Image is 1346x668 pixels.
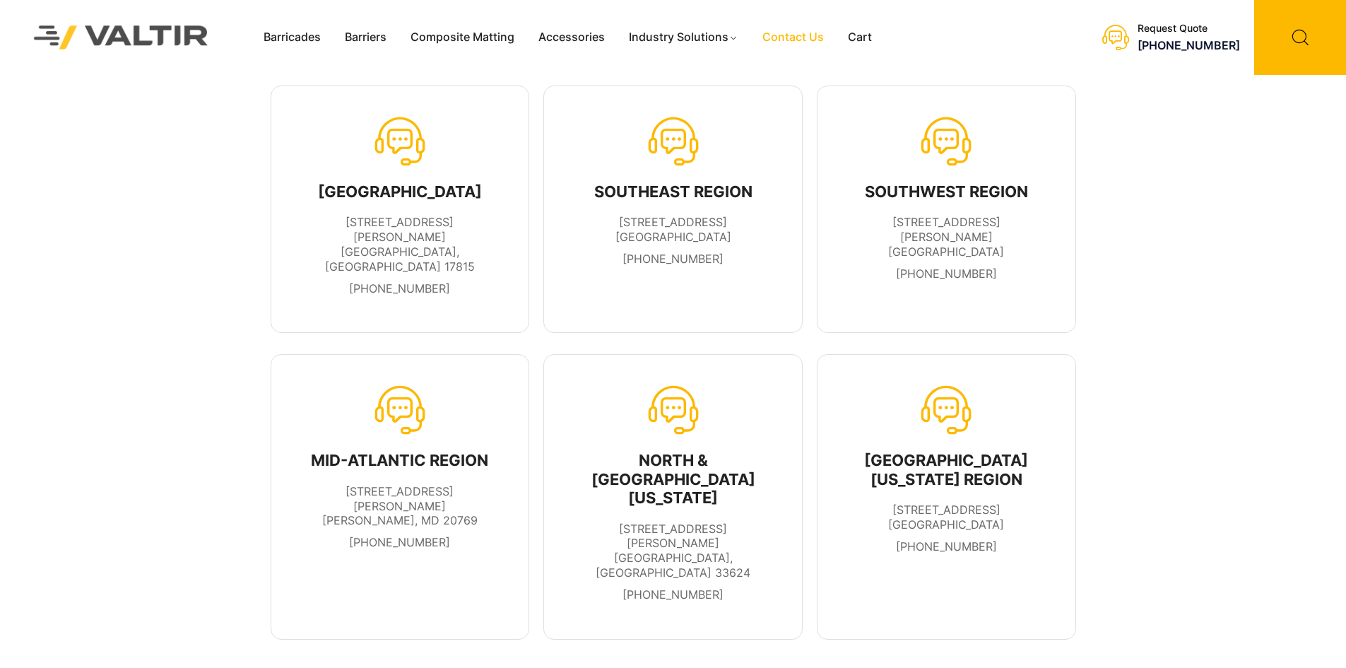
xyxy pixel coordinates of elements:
span: [STREET_ADDRESS] [GEOGRAPHIC_DATA] [615,215,731,244]
a: Barricades [252,27,333,48]
div: SOUTHEAST REGION [594,182,752,201]
a: Industry Solutions [617,27,750,48]
span: [STREET_ADDRESS][PERSON_NAME] [GEOGRAPHIC_DATA] [888,215,1004,259]
div: [GEOGRAPHIC_DATA] [301,182,500,201]
a: [PHONE_NUMBER] [622,587,724,602]
a: [PHONE_NUMBER] [896,266,997,281]
a: Cart [836,27,884,48]
a: [PHONE_NUMBER] [896,539,997,553]
span: [STREET_ADDRESS][PERSON_NAME] [GEOGRAPHIC_DATA], [GEOGRAPHIC_DATA] 17815 [325,215,475,273]
span: [STREET_ADDRESS] [GEOGRAPHIC_DATA] [888,503,1004,532]
span: [STREET_ADDRESS][PERSON_NAME] [PERSON_NAME], MD 20769 [322,484,478,528]
div: [GEOGRAPHIC_DATA][US_STATE] REGION [847,451,1046,488]
a: Barriers [333,27,399,48]
a: [PHONE_NUMBER] [349,281,450,295]
a: [PHONE_NUMBER] [1138,38,1240,52]
a: Contact Us [750,27,836,48]
div: SOUTHWEST REGION [847,182,1046,201]
a: Accessories [526,27,617,48]
div: Request Quote [1138,23,1240,35]
a: [PHONE_NUMBER] [622,252,724,266]
div: MID-ATLANTIC REGION [301,451,500,469]
a: [PHONE_NUMBER] [349,535,450,549]
a: Composite Matting [399,27,526,48]
img: Valtir Rentals [16,7,227,67]
span: [STREET_ADDRESS][PERSON_NAME] [GEOGRAPHIC_DATA], [GEOGRAPHIC_DATA] 33624 [596,522,750,580]
div: NORTH & [GEOGRAPHIC_DATA][US_STATE] [574,451,772,507]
